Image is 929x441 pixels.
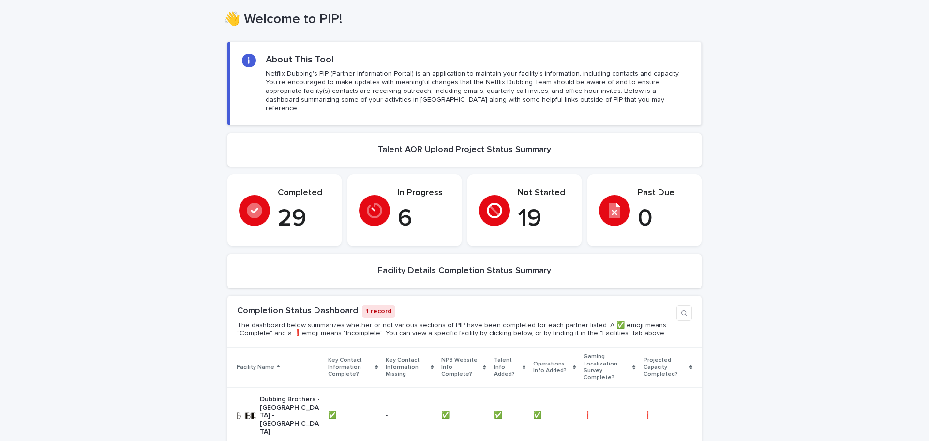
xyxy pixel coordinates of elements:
p: ❗️ [644,410,654,420]
p: The dashboard below summarizes whether or not various sections of PIP have been completed for eac... [237,321,673,338]
p: Facility Name [237,362,274,373]
p: Key Contact Information Missing [386,355,428,380]
p: ✅ [533,410,543,420]
p: Projected Capacity Completed? [644,355,687,380]
h2: About This Tool [266,54,334,65]
p: Talent Info Added? [494,355,520,380]
p: Key Contact Information Complete? [328,355,372,380]
p: Completed [278,188,330,198]
p: Past Due [638,188,690,198]
h2: Facility Details Completion Status Summary [378,266,551,276]
p: - [386,411,434,420]
p: 0 [638,204,690,233]
p: 29 [278,204,330,233]
p: ✅ [328,410,338,420]
h2: Talent AOR Upload Project Status Summary [378,145,551,155]
p: Netflix Dubbing's PIP (Partner Information Portal) is an application to maintain your facility's ... [266,69,689,113]
p: 19 [518,204,570,233]
p: Dubbing Brothers - [GEOGRAPHIC_DATA] - [GEOGRAPHIC_DATA] [260,395,320,436]
p: ❗️ [584,410,594,420]
p: Operations Info Added? [533,359,570,377]
p: ✅ [441,410,451,420]
p: ✅ [494,410,504,420]
h1: 👋 Welcome to PIP! [224,12,698,28]
p: Gaming Localization Survey Complete? [584,351,630,383]
p: NP3 Website Info Complete? [441,355,480,380]
p: Not Started [518,188,570,198]
p: 1 record [362,305,395,318]
p: 6 [398,204,450,233]
a: Completion Status Dashboard [237,306,358,315]
p: In Progress [398,188,450,198]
